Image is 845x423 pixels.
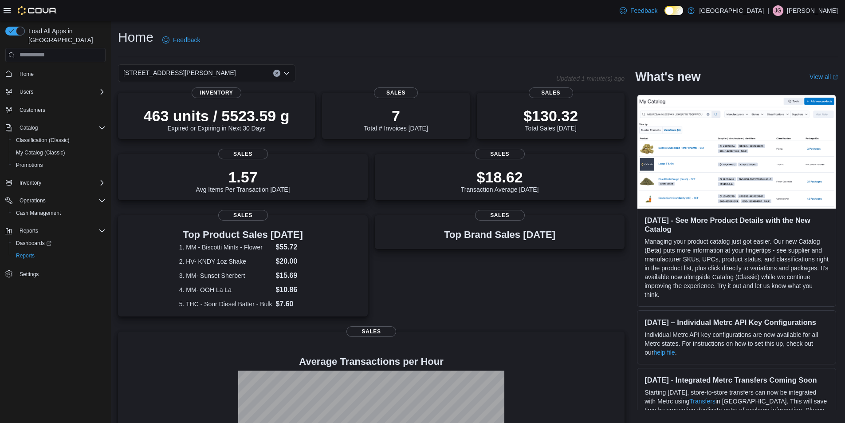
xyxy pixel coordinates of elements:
[125,356,617,367] h4: Average Transactions per Hour
[9,146,109,159] button: My Catalog (Classic)
[20,71,34,78] span: Home
[833,75,838,80] svg: External link
[689,398,715,405] a: Transfers
[16,210,61,217] span: Cash Management
[523,107,578,132] div: Total Sales [DATE]
[12,147,106,158] span: My Catalog (Classic)
[218,149,268,159] span: Sales
[16,162,43,169] span: Promotions
[810,73,838,80] a: View allExternal link
[773,5,783,16] div: Jesus Gonzalez
[645,318,829,327] h3: [DATE] – Individual Metrc API Key Configurations
[2,194,109,207] button: Operations
[616,2,661,20] a: Feedback
[275,270,307,281] dd: $15.69
[774,5,781,16] span: JG
[664,6,683,15] input: Dark Mode
[144,107,290,125] p: 463 units / 5523.59 g
[18,6,57,15] img: Cova
[16,149,65,156] span: My Catalog (Classic)
[275,256,307,267] dd: $20.00
[16,178,106,188] span: Inventory
[645,216,829,233] h3: [DATE] - See More Product Details with the New Catalog
[16,252,35,259] span: Reports
[12,160,106,170] span: Promotions
[20,88,33,95] span: Users
[16,68,106,79] span: Home
[12,250,38,261] a: Reports
[16,123,106,133] span: Catalog
[767,5,769,16] p: |
[364,107,428,125] p: 7
[173,36,200,44] span: Feedback
[346,326,396,337] span: Sales
[2,103,109,116] button: Customers
[653,349,675,356] a: help file
[273,70,280,77] button: Clear input
[20,124,38,131] span: Catalog
[16,87,37,97] button: Users
[12,135,73,146] a: Classification (Classic)
[2,122,109,134] button: Catalog
[16,240,51,247] span: Dashboards
[118,28,153,46] h1: Home
[5,64,106,304] nav: Complex example
[556,75,625,82] p: Updated 1 minute(s) ago
[630,6,657,15] span: Feedback
[20,107,45,114] span: Customers
[16,105,49,115] a: Customers
[12,250,106,261] span: Reports
[16,104,106,115] span: Customers
[275,242,307,253] dd: $55.72
[12,238,106,249] span: Dashboards
[275,299,307,309] dd: $7.60
[275,285,307,295] dd: $10.86
[123,67,236,78] span: [STREET_ADDRESS][PERSON_NAME]
[645,376,829,384] h3: [DATE] - Integrated Metrc Transfers Coming Soon
[461,168,539,186] p: $18.62
[444,229,555,240] h3: Top Brand Sales [DATE]
[16,195,106,206] span: Operations
[16,123,41,133] button: Catalog
[196,168,290,186] p: 1.57
[699,5,764,16] p: [GEOGRAPHIC_DATA]
[2,225,109,237] button: Reports
[179,229,307,240] h3: Top Product Sales [DATE]
[787,5,838,16] p: [PERSON_NAME]
[179,285,272,294] dt: 4. MM- OOH La La
[20,227,38,234] span: Reports
[2,86,109,98] button: Users
[159,31,204,49] a: Feedback
[2,177,109,189] button: Inventory
[9,134,109,146] button: Classification (Classic)
[529,87,573,98] span: Sales
[144,107,290,132] div: Expired or Expiring in Next 30 Days
[16,69,37,79] a: Home
[9,207,109,219] button: Cash Management
[218,210,268,221] span: Sales
[16,268,106,279] span: Settings
[475,210,525,221] span: Sales
[16,225,106,236] span: Reports
[16,269,42,280] a: Settings
[20,179,41,186] span: Inventory
[461,168,539,193] div: Transaction Average [DATE]
[20,197,46,204] span: Operations
[12,135,106,146] span: Classification (Classic)
[12,160,47,170] a: Promotions
[364,107,428,132] div: Total # Invoices [DATE]
[9,237,109,249] a: Dashboards
[2,67,109,80] button: Home
[16,225,42,236] button: Reports
[374,87,418,98] span: Sales
[192,87,241,98] span: Inventory
[9,159,109,171] button: Promotions
[12,208,64,218] a: Cash Management
[523,107,578,125] p: $130.32
[16,137,70,144] span: Classification (Classic)
[645,237,829,299] p: Managing your product catalog just got easier. Our new Catalog (Beta) puts more information at yo...
[20,271,39,278] span: Settings
[16,195,49,206] button: Operations
[25,27,106,44] span: Load All Apps in [GEOGRAPHIC_DATA]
